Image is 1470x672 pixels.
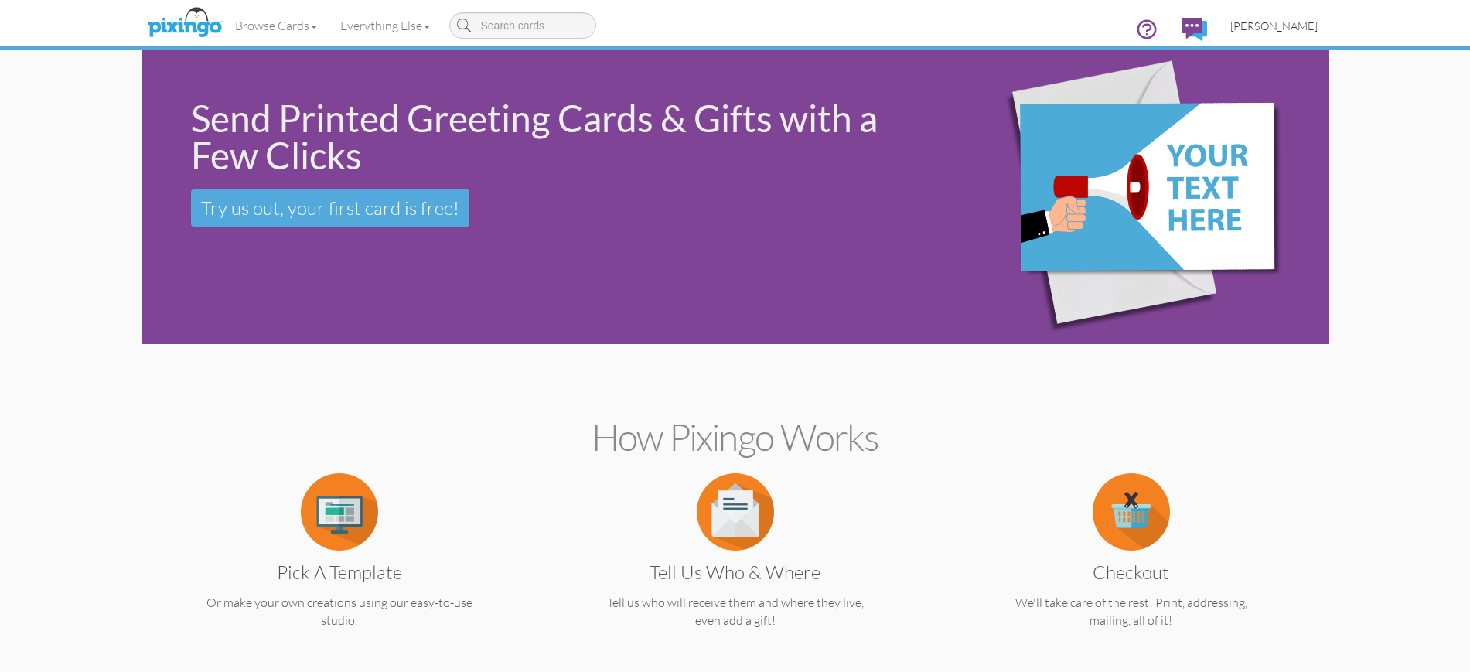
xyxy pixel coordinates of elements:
[1219,6,1329,46] a: [PERSON_NAME]
[568,594,903,629] p: Tell us who will receive them and where they live, even add a gift!
[1230,19,1318,32] span: [PERSON_NAME]
[172,503,507,629] a: Pick a Template Or make your own creations using our easy-to-use studio.
[183,562,496,582] h3: Pick a Template
[946,29,1319,367] img: eb544e90-0942-4412-bfe0-c610d3f4da7c.png
[301,473,378,551] img: item.alt
[1182,18,1207,41] img: comments.svg
[449,12,596,39] input: Search cards
[964,503,1299,629] a: Checkout We'll take care of the rest! Print, addressing, mailing, all of it!
[201,196,459,220] span: Try us out, your first card is free!
[172,594,507,629] p: Or make your own creations using our easy-to-use studio.
[579,562,892,582] h3: Tell us Who & Where
[964,594,1299,629] p: We'll take care of the rest! Print, addressing, mailing, all of it!
[568,503,903,629] a: Tell us Who & Where Tell us who will receive them and where they live, even add a gift!
[329,6,442,45] a: Everything Else
[223,6,329,45] a: Browse Cards
[191,189,469,227] a: Try us out, your first card is free!
[975,562,1288,582] h3: Checkout
[169,417,1302,458] h2: How Pixingo works
[144,4,226,43] img: pixingo logo
[697,473,774,551] img: item.alt
[1093,473,1170,551] img: item.alt
[191,100,921,174] div: Send Printed Greeting Cards & Gifts with a Few Clicks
